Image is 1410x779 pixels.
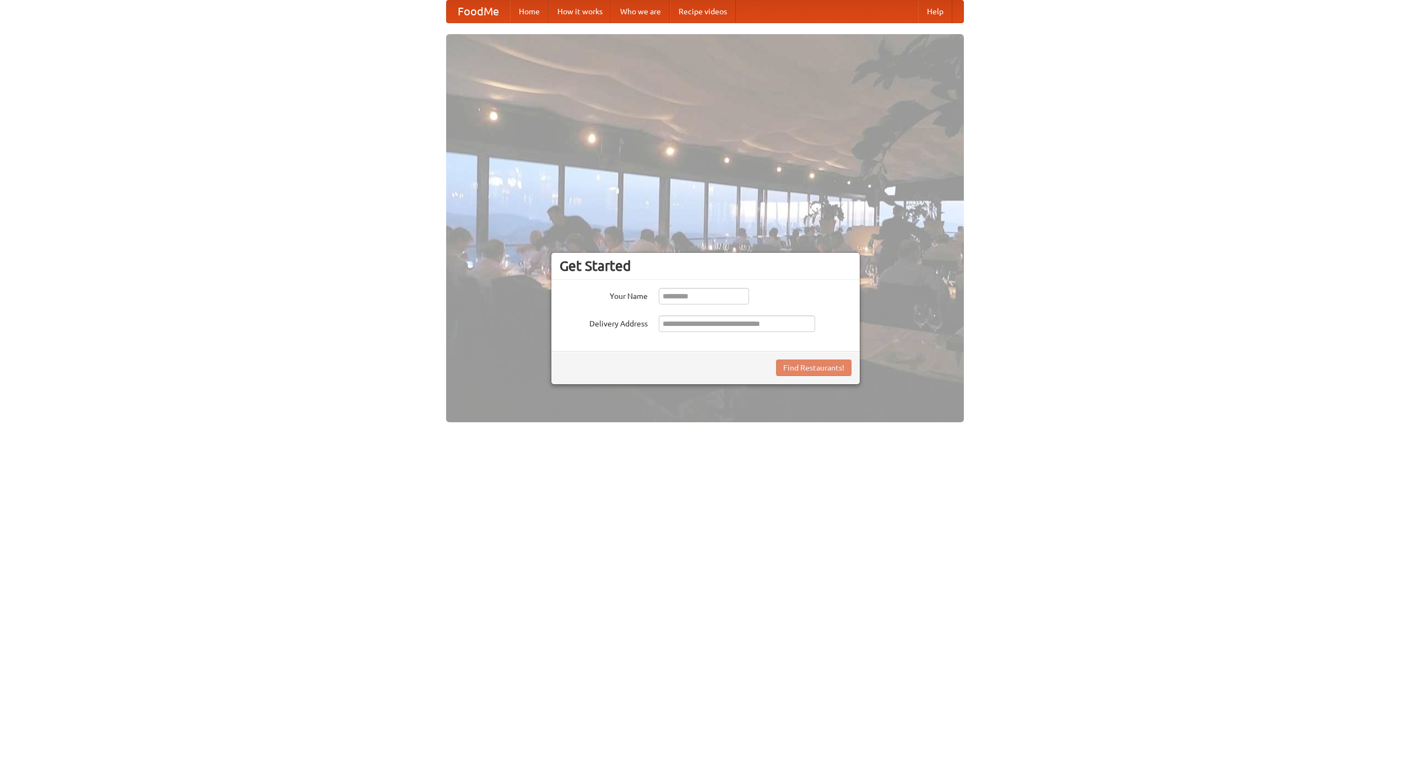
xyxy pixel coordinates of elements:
button: Find Restaurants! [776,359,852,376]
a: Help [918,1,952,23]
label: Your Name [560,288,648,302]
a: Who we are [611,1,670,23]
label: Delivery Address [560,315,648,329]
h3: Get Started [560,258,852,274]
a: Recipe videos [670,1,736,23]
a: How it works [549,1,611,23]
a: Home [510,1,549,23]
a: FoodMe [447,1,510,23]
